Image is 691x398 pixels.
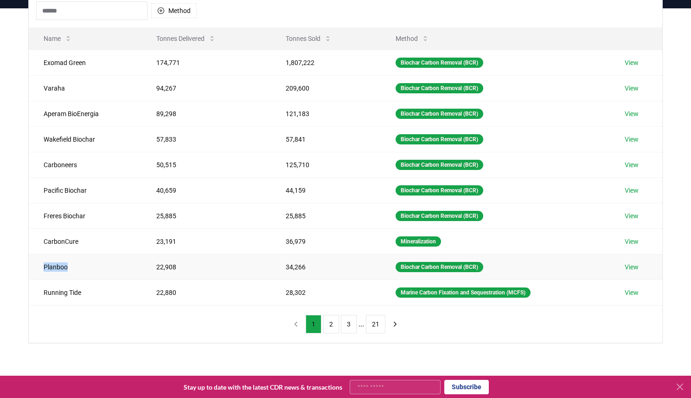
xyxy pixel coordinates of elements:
[323,315,339,333] button: 2
[396,287,531,298] div: Marine Carbon Fixation and Sequestration (MCFS)
[271,101,381,126] td: 121,183
[149,29,223,48] button: Tonnes Delivered
[366,315,385,333] button: 21
[271,228,381,254] td: 36,979
[278,29,339,48] button: Tonnes Sold
[29,254,141,280] td: Planboo
[387,315,403,333] button: next page
[625,211,639,221] a: View
[29,152,141,177] td: Carboneers
[141,101,271,126] td: 89,298
[141,203,271,228] td: 25,885
[271,177,381,203] td: 44,159
[388,29,436,48] button: Method
[396,58,483,68] div: Biochar Carbon Removal (BCR)
[625,160,639,170] a: View
[271,126,381,152] td: 57,841
[625,237,639,246] a: View
[625,84,639,93] a: View
[29,228,141,254] td: CarbonCure
[396,134,483,144] div: Biochar Carbon Removal (BCR)
[358,319,364,330] li: ...
[141,50,271,75] td: 174,771
[625,186,639,195] a: View
[271,280,381,305] td: 28,302
[271,75,381,101] td: 209,600
[396,236,441,247] div: Mineralization
[29,203,141,228] td: Freres Biochar
[271,254,381,280] td: 34,266
[306,315,321,333] button: 1
[396,160,483,170] div: Biochar Carbon Removal (BCR)
[29,50,141,75] td: Exomad Green
[396,262,483,272] div: Biochar Carbon Removal (BCR)
[141,228,271,254] td: 23,191
[29,75,141,101] td: Varaha
[625,135,639,144] a: View
[141,280,271,305] td: 22,880
[341,315,357,333] button: 3
[141,177,271,203] td: 40,659
[151,3,197,18] button: Method
[29,280,141,305] td: Running Tide
[29,177,141,203] td: Pacific Biochar
[36,29,79,48] button: Name
[625,58,639,67] a: View
[271,50,381,75] td: 1,807,222
[396,211,483,221] div: Biochar Carbon Removal (BCR)
[141,75,271,101] td: 94,267
[29,126,141,152] td: Wakefield Biochar
[396,185,483,196] div: Biochar Carbon Removal (BCR)
[271,152,381,177] td: 125,710
[29,101,141,126] td: Aperam BioEnergia
[271,203,381,228] td: 25,885
[625,262,639,272] a: View
[141,254,271,280] td: 22,908
[396,109,483,119] div: Biochar Carbon Removal (BCR)
[625,288,639,297] a: View
[141,152,271,177] td: 50,515
[625,109,639,118] a: View
[396,83,483,93] div: Biochar Carbon Removal (BCR)
[141,126,271,152] td: 57,833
